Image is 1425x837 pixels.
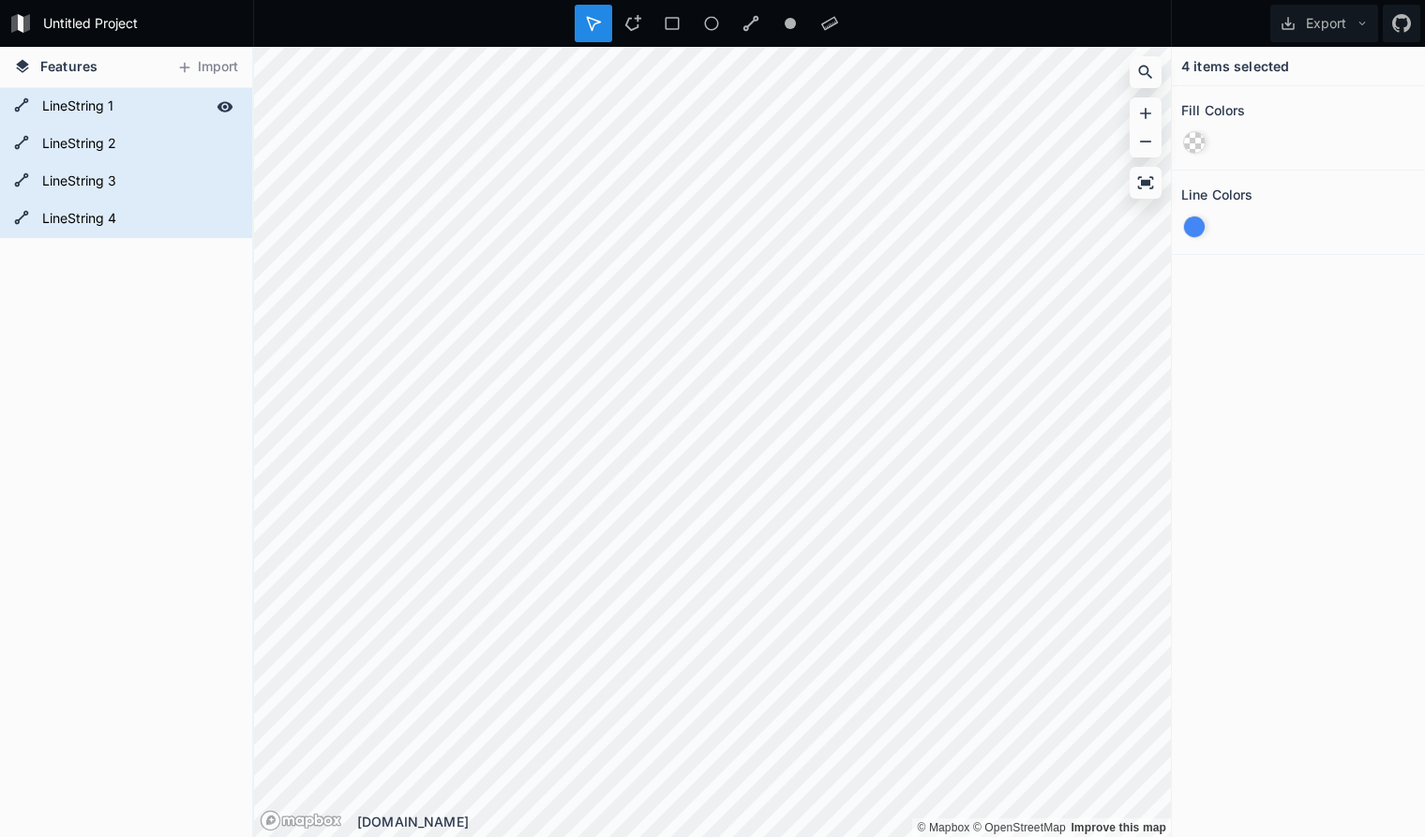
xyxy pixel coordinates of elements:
a: Mapbox logo [260,810,342,831]
button: Export [1270,5,1378,42]
a: Mapbox [917,821,969,834]
button: Import [167,52,247,82]
a: OpenStreetMap [973,821,1066,834]
a: Map feedback [1071,821,1166,834]
span: Features [40,56,97,76]
h2: Line Colors [1181,180,1253,209]
h4: 4 items selected [1181,56,1289,76]
h2: Fill Colors [1181,96,1246,125]
div: [DOMAIN_NAME] [357,812,1171,831]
